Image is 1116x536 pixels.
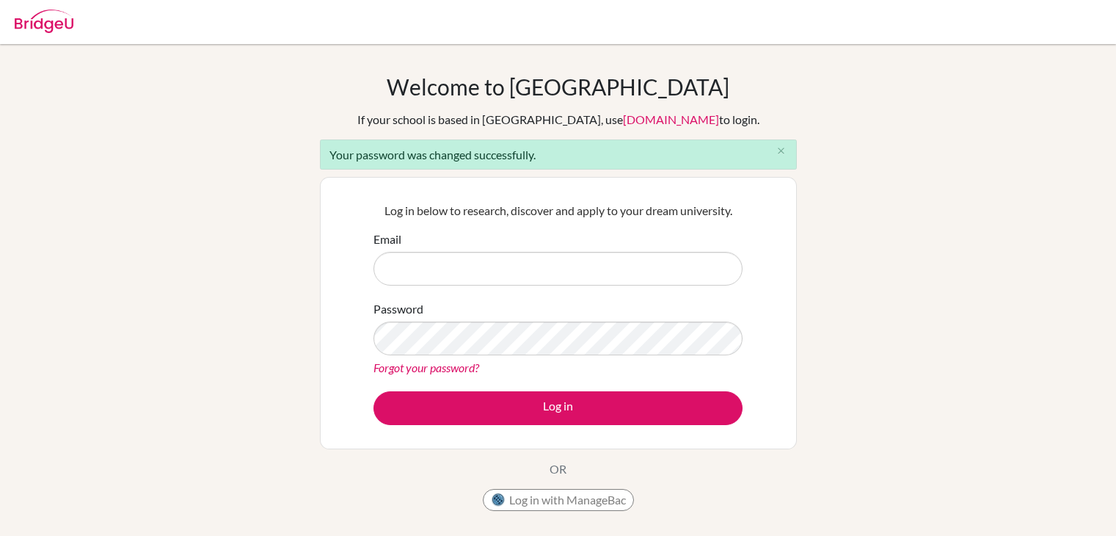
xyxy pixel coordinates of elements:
p: OR [550,460,566,478]
h1: Welcome to [GEOGRAPHIC_DATA] [387,73,729,100]
div: Your password was changed successfully. [320,140,797,170]
button: Close [767,140,796,162]
button: Log in with ManageBac [483,489,634,511]
button: Log in [373,391,743,425]
a: Forgot your password? [373,361,479,374]
p: Log in below to research, discover and apply to your dream university. [373,202,743,220]
a: [DOMAIN_NAME] [623,112,719,126]
img: Bridge-U [15,10,73,33]
label: Email [373,231,401,248]
i: close [776,145,787,156]
label: Password [373,300,423,318]
div: If your school is based in [GEOGRAPHIC_DATA], use to login. [357,111,759,128]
